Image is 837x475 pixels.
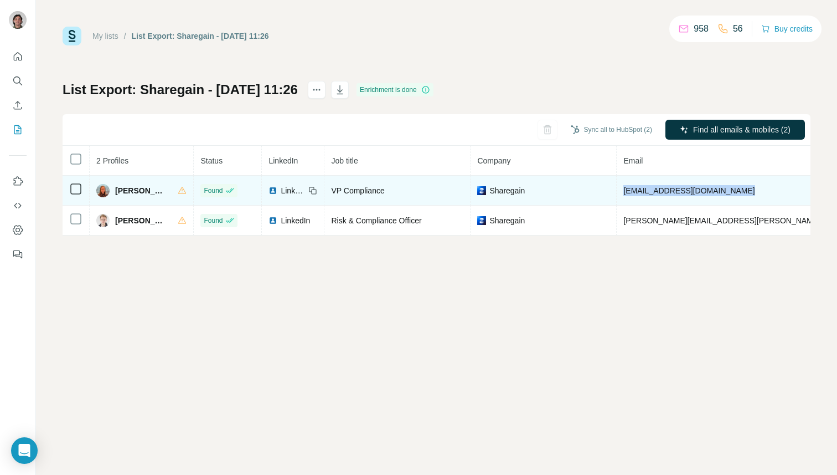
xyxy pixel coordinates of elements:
[281,215,310,226] span: LinkedIn
[356,83,433,96] div: Enrichment is done
[92,32,118,40] a: My lists
[115,185,167,196] span: [PERSON_NAME]
[489,185,525,196] span: Sharegain
[268,186,277,195] img: LinkedIn logo
[11,437,38,464] div: Open Intercom Messenger
[96,156,128,165] span: 2 Profiles
[200,156,223,165] span: Status
[204,186,223,196] span: Found
[9,120,27,140] button: My lists
[331,186,384,195] span: VP Compliance
[281,185,305,196] span: LinkedIn
[477,186,486,195] img: company-logo
[63,27,81,45] img: Surfe Logo
[477,216,486,225] img: company-logo
[665,120,805,140] button: Find all emails & mobiles (2)
[489,215,525,226] span: Sharegain
[733,22,743,35] p: 56
[623,186,755,195] span: [EMAIL_ADDRESS][DOMAIN_NAME]
[9,11,27,29] img: Avatar
[563,121,660,138] button: Sync all to HubSpot (2)
[9,95,27,115] button: Enrich CSV
[9,196,27,216] button: Use Surfe API
[623,156,643,165] span: Email
[694,22,709,35] p: 958
[63,81,298,99] h1: List Export: Sharegain - [DATE] 11:26
[9,244,27,264] button: Feedback
[204,216,223,226] span: Found
[268,156,298,165] span: LinkedIn
[308,81,325,99] button: actions
[268,216,277,225] img: LinkedIn logo
[477,156,510,165] span: Company
[124,30,126,42] li: /
[331,216,421,225] span: Risk & Compliance Officer
[96,184,110,197] img: Avatar
[132,30,269,42] div: List Export: Sharegain - [DATE] 11:26
[9,220,27,240] button: Dashboard
[331,156,358,165] span: Job title
[761,21,813,37] button: Buy credits
[115,215,167,226] span: [PERSON_NAME]
[693,124,790,135] span: Find all emails & mobiles (2)
[96,214,110,227] img: Avatar
[9,171,27,191] button: Use Surfe on LinkedIn
[9,47,27,67] button: Quick start
[9,71,27,91] button: Search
